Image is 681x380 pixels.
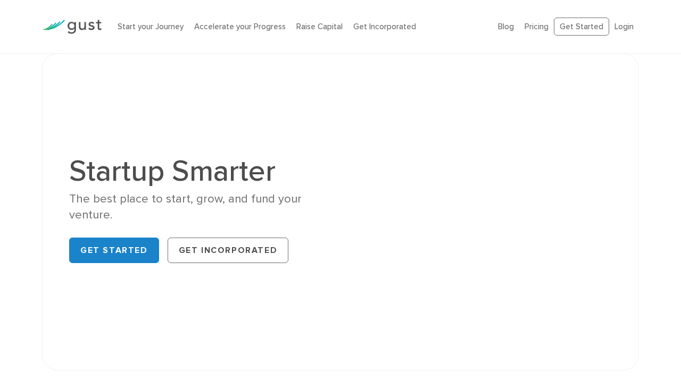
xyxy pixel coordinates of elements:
a: Blog [498,22,514,31]
a: Pricing [525,22,549,31]
a: Login [614,22,634,31]
a: Raise Capital [296,22,343,31]
div: The best place to start, grow, and fund your venture. [69,191,333,223]
a: Start your Journey [118,22,184,31]
a: Get Incorporated [353,22,416,31]
a: Get Started [554,18,609,36]
img: Gust Logo [42,20,102,34]
a: Accelerate your Progress [194,22,286,31]
a: Get Started [69,238,159,263]
a: Get Incorporated [168,238,289,263]
h1: Startup Smarter [69,156,333,186]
